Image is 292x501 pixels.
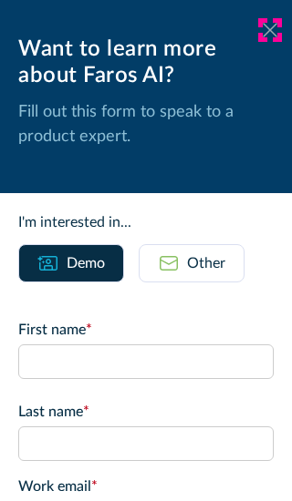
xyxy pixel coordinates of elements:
label: First name [18,319,274,341]
div: Other [187,252,225,274]
div: Demo [67,252,105,274]
div: I'm interested in... [18,211,274,233]
div: Want to learn more about Faros AI? [18,36,274,89]
label: Last name [18,401,274,423]
label: Work email [18,475,274,497]
p: Fill out this form to speak to a product expert. [18,100,274,149]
